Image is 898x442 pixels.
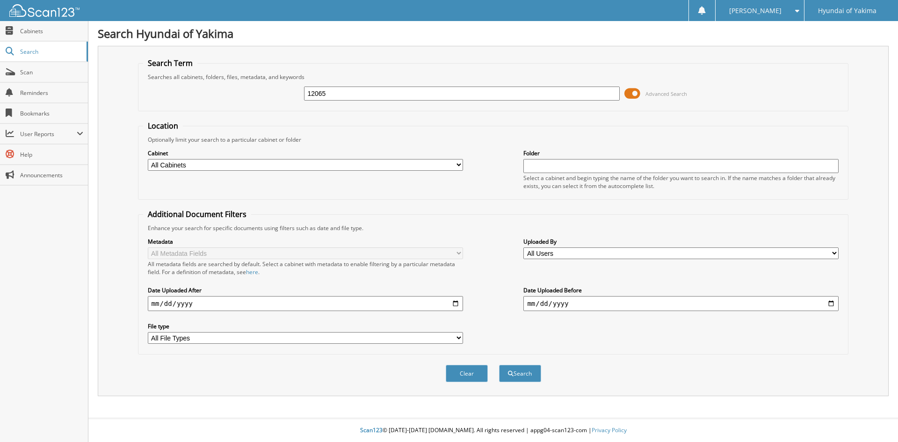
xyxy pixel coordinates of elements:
[148,286,463,294] label: Date Uploaded After
[9,4,80,17] img: scan123-logo-white.svg
[523,149,839,157] label: Folder
[20,130,77,138] span: User Reports
[592,426,627,434] a: Privacy Policy
[20,27,83,35] span: Cabinets
[148,322,463,330] label: File type
[143,209,251,219] legend: Additional Document Filters
[88,419,898,442] div: © [DATE]-[DATE] [DOMAIN_NAME]. All rights reserved | appg04-scan123-com |
[143,73,844,81] div: Searches all cabinets, folders, files, metadata, and keywords
[148,260,463,276] div: All metadata fields are searched by default. Select a cabinet with metadata to enable filtering b...
[818,8,876,14] span: Hyundai of Yakima
[148,296,463,311] input: start
[246,268,258,276] a: here
[20,68,83,76] span: Scan
[20,171,83,179] span: Announcements
[143,58,197,68] legend: Search Term
[523,238,839,246] label: Uploaded By
[729,8,782,14] span: [PERSON_NAME]
[523,174,839,190] div: Select a cabinet and begin typing the name of the folder you want to search in. If the name match...
[20,48,82,56] span: Search
[523,286,839,294] label: Date Uploaded Before
[98,26,889,41] h1: Search Hyundai of Yakima
[20,151,83,159] span: Help
[446,365,488,382] button: Clear
[20,89,83,97] span: Reminders
[143,136,844,144] div: Optionally limit your search to a particular cabinet or folder
[523,296,839,311] input: end
[851,397,898,442] iframe: Chat Widget
[143,224,844,232] div: Enhance your search for specific documents using filters such as date and file type.
[148,149,463,157] label: Cabinet
[645,90,687,97] span: Advanced Search
[143,121,183,131] legend: Location
[499,365,541,382] button: Search
[20,109,83,117] span: Bookmarks
[148,238,463,246] label: Metadata
[360,426,383,434] span: Scan123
